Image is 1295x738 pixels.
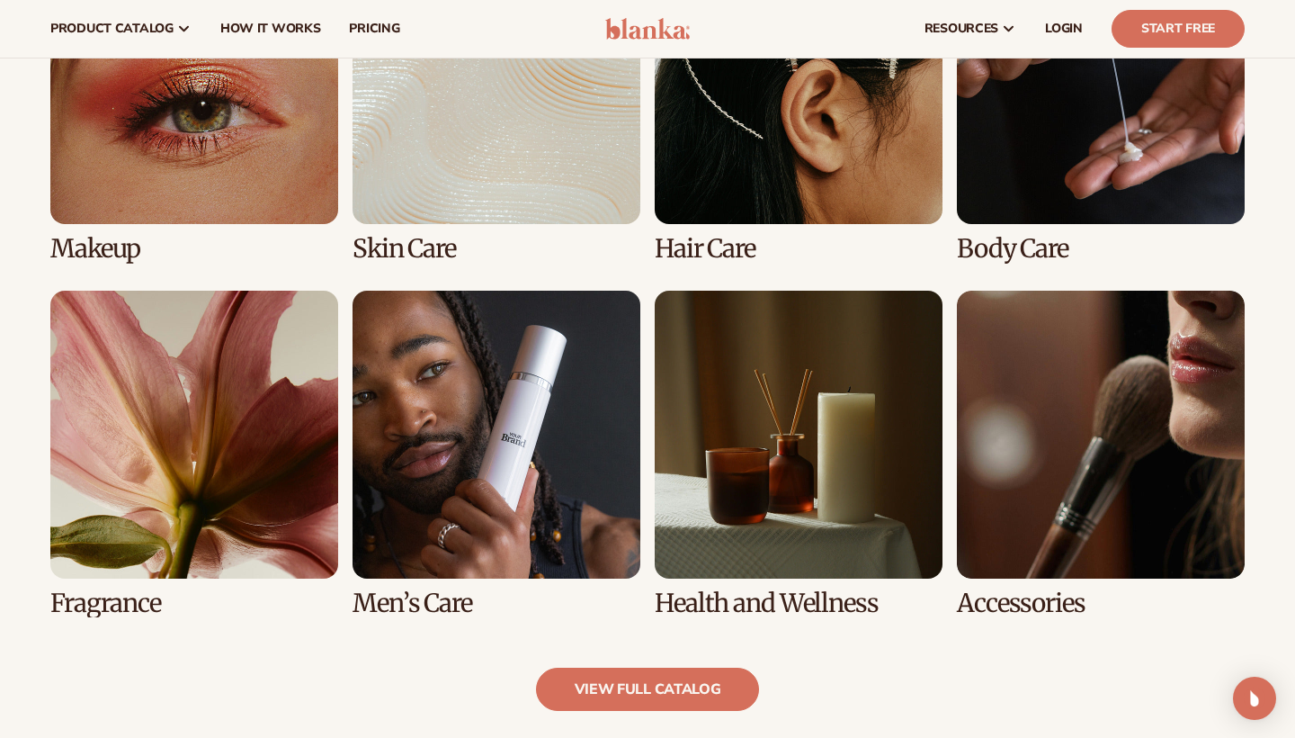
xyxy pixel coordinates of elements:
[50,22,174,36] span: product catalog
[353,291,640,617] div: 6 / 8
[1233,677,1276,720] div: Open Intercom Messenger
[536,668,760,711] a: view full catalog
[353,235,640,263] h3: Skin Care
[655,235,942,263] h3: Hair Care
[50,291,338,617] div: 5 / 8
[957,291,1245,617] div: 8 / 8
[605,18,691,40] img: logo
[349,22,399,36] span: pricing
[1045,22,1083,36] span: LOGIN
[957,235,1245,263] h3: Body Care
[220,22,321,36] span: How It Works
[1112,10,1245,48] a: Start Free
[50,235,338,263] h3: Makeup
[924,22,998,36] span: resources
[655,291,942,617] div: 7 / 8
